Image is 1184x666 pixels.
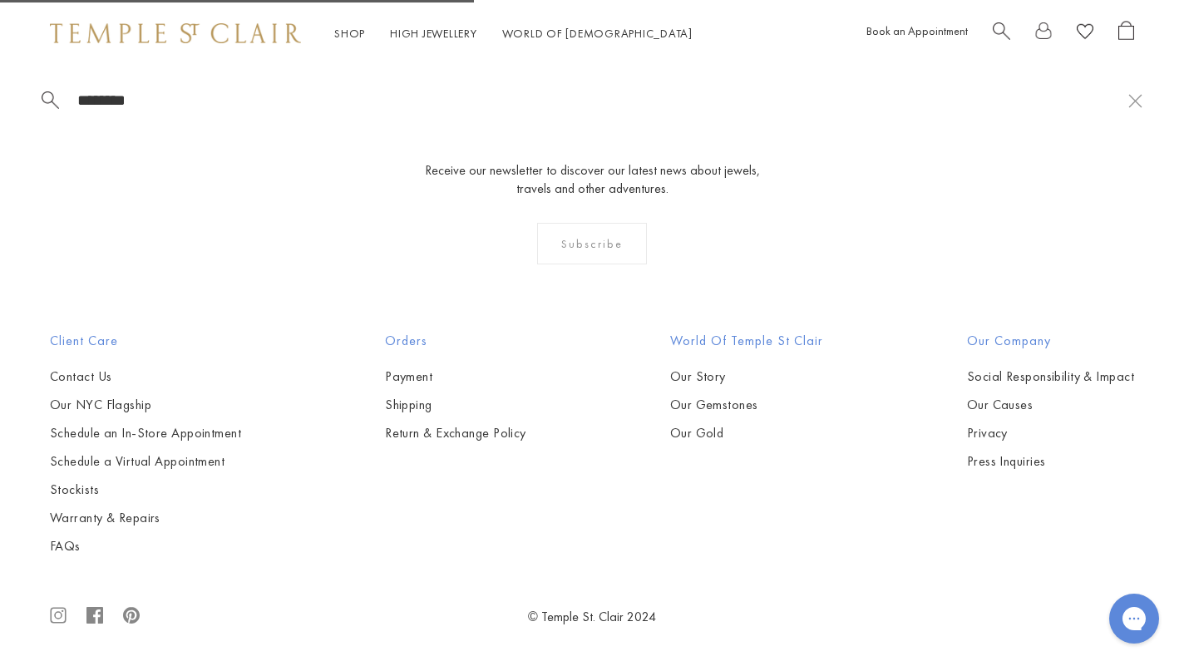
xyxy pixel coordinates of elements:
a: Our NYC Flagship [50,396,241,414]
a: Schedule an In-Store Appointment [50,424,241,442]
a: Social Responsibility & Impact [967,368,1134,386]
nav: Main navigation [334,23,693,44]
a: ShopShop [334,26,365,41]
a: Return & Exchange Policy [385,424,526,442]
a: Book an Appointment [866,23,968,38]
a: View Wishlist [1077,21,1093,47]
p: Receive our newsletter to discover our latest news about jewels, travels and other adventures. [424,161,761,198]
a: Open Shopping Bag [1118,21,1134,47]
a: Contact Us [50,368,241,386]
a: Our Gemstones [670,396,823,414]
a: Our Causes [967,396,1134,414]
a: Search [993,21,1010,47]
h2: World of Temple St Clair [670,331,823,351]
img: Temple St. Clair [50,23,301,43]
a: Schedule a Virtual Appointment [50,452,241,471]
a: Our Story [670,368,823,386]
a: © Temple St. Clair 2024 [528,608,656,625]
iframe: Gorgias live chat messenger [1101,588,1167,649]
a: Privacy [967,424,1134,442]
a: Stockists [50,481,241,499]
a: Payment [385,368,526,386]
a: Press Inquiries [967,452,1134,471]
h2: Our Company [967,331,1134,351]
a: World of [DEMOGRAPHIC_DATA]World of [DEMOGRAPHIC_DATA] [502,26,693,41]
h2: Orders [385,331,526,351]
a: Shipping [385,396,526,414]
a: Our Gold [670,424,823,442]
a: Warranty & Repairs [50,509,241,527]
div: Subscribe [537,223,648,264]
a: High JewelleryHigh Jewellery [390,26,477,41]
h2: Client Care [50,331,241,351]
a: FAQs [50,537,241,555]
